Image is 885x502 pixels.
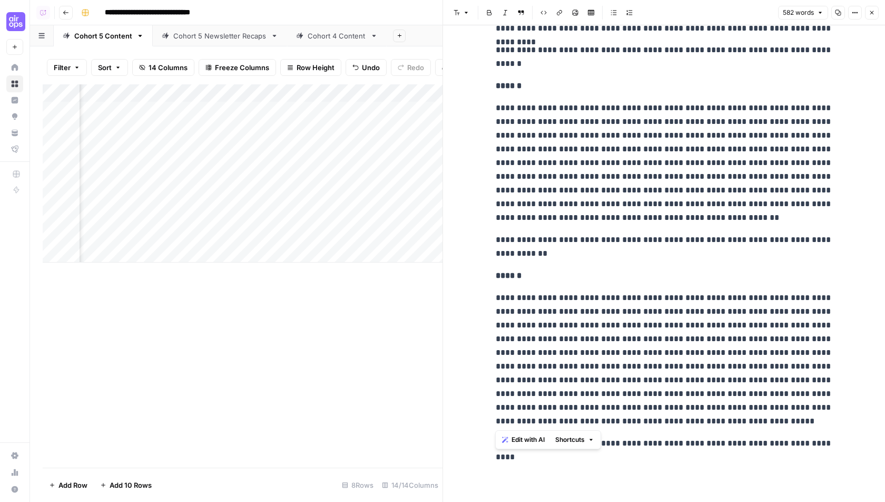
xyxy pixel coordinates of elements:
button: Add Row [43,477,94,494]
span: Row Height [297,62,335,73]
button: Help + Support [6,481,23,498]
span: Filter [54,62,71,73]
a: Cohort 5 Newsletter Recaps [153,25,287,46]
div: 14/14 Columns [378,477,442,494]
img: AirCraft - AM Logo [6,12,25,31]
span: Sort [98,62,112,73]
button: Add 10 Rows [94,477,158,494]
div: 8 Rows [338,477,378,494]
a: Opportunities [6,108,23,125]
a: Browse [6,75,23,92]
button: Shortcuts [551,433,598,447]
span: 14 Columns [149,62,188,73]
button: Undo [346,59,387,76]
span: Undo [362,62,380,73]
a: Flightpath [6,141,23,158]
div: Cohort 5 Content [74,31,132,41]
a: Home [6,59,23,76]
span: Shortcuts [555,435,585,445]
span: Freeze Columns [215,62,269,73]
span: 582 words [783,8,814,17]
div: Cohort 5 Newsletter Recaps [173,31,267,41]
a: Cohort 5 Content [54,25,153,46]
button: Row Height [280,59,341,76]
button: Filter [47,59,87,76]
span: Add Row [58,480,87,490]
button: 14 Columns [132,59,194,76]
button: Freeze Columns [199,59,276,76]
div: Cohort 4 Content [308,31,366,41]
a: Settings [6,447,23,464]
a: Cohort 4 Content [287,25,387,46]
a: Usage [6,464,23,481]
a: Insights [6,92,23,109]
span: Edit with AI [512,435,545,445]
span: Add 10 Rows [110,480,152,490]
a: Your Data [6,124,23,141]
button: Redo [391,59,431,76]
button: Edit with AI [498,433,549,447]
span: Redo [407,62,424,73]
button: 582 words [778,6,828,20]
button: Workspace: AirCraft - AM [6,8,23,35]
button: Sort [91,59,128,76]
